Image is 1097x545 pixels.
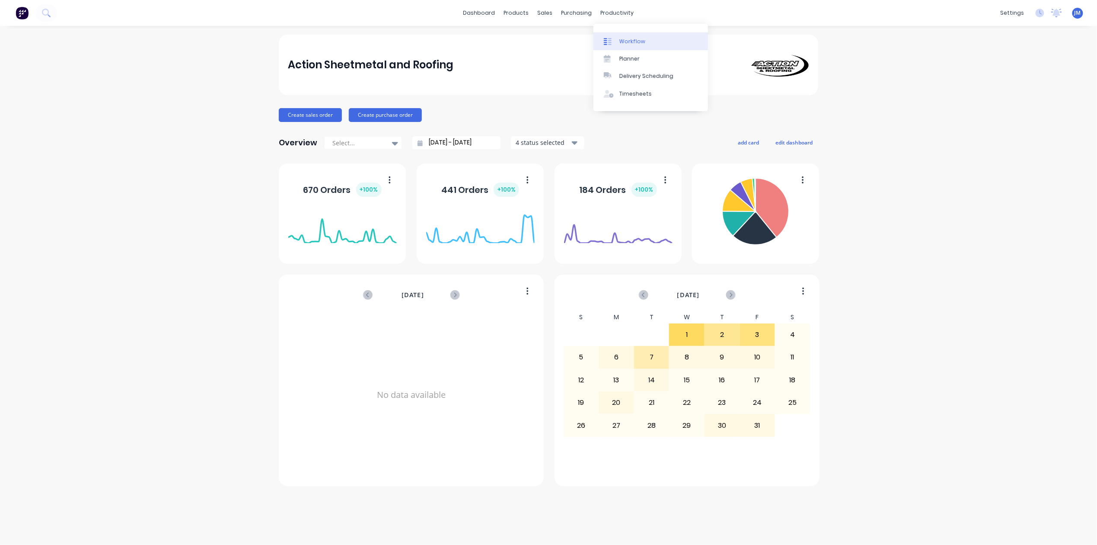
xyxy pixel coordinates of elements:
[593,85,708,103] a: Timesheets
[635,414,669,436] div: 28
[516,138,570,147] div: 4 status selected
[740,324,775,346] div: 3
[775,311,810,324] div: S
[740,392,775,414] div: 24
[593,50,708,67] a: Planner
[740,369,775,391] div: 17
[599,392,634,414] div: 20
[705,311,740,324] div: T
[677,290,700,300] span: [DATE]
[705,324,740,346] div: 2
[402,290,424,300] span: [DATE]
[732,137,765,148] button: add card
[775,392,810,414] div: 25
[596,6,638,19] div: productivity
[619,55,640,63] div: Planner
[770,137,818,148] button: edit dashboard
[356,183,382,197] div: + 100 %
[705,392,740,414] div: 23
[634,311,670,324] div: T
[740,311,775,324] div: F
[619,72,673,80] div: Delivery Scheduling
[564,414,599,436] div: 26
[740,414,775,436] div: 31
[775,346,810,368] div: 11
[533,6,557,19] div: sales
[599,369,634,391] div: 13
[557,6,596,19] div: purchasing
[775,369,810,391] div: 18
[1075,9,1081,17] span: JM
[669,311,705,324] div: W
[564,311,599,324] div: S
[500,6,533,19] div: products
[599,414,634,436] div: 27
[705,369,740,391] div: 16
[288,56,454,74] div: Action Sheetmetal and Roofing
[279,134,317,151] div: Overview
[631,183,657,197] div: + 100 %
[349,108,422,122] button: Create purchase order
[593,67,708,85] a: Delivery Scheduling
[599,346,634,368] div: 6
[705,346,740,368] div: 9
[996,6,1029,19] div: settings
[635,346,669,368] div: 7
[670,392,704,414] div: 22
[635,369,669,391] div: 14
[670,414,704,436] div: 29
[288,311,535,479] div: No data available
[599,311,634,324] div: M
[441,183,519,197] div: 441 Orders
[303,183,382,197] div: 670 Orders
[775,324,810,346] div: 4
[459,6,500,19] a: dashboard
[511,136,584,149] button: 4 status selected
[619,38,645,45] div: Workflow
[748,53,809,77] img: Action Sheetmetal and Roofing
[494,183,519,197] div: + 100 %
[705,414,740,436] div: 30
[564,369,599,391] div: 12
[279,108,342,122] button: Create sales order
[580,183,657,197] div: 184 Orders
[593,32,708,50] a: Workflow
[564,346,599,368] div: 5
[564,392,599,414] div: 19
[670,346,704,368] div: 8
[619,90,652,98] div: Timesheets
[635,392,669,414] div: 21
[670,324,704,346] div: 1
[740,346,775,368] div: 10
[16,6,29,19] img: Factory
[670,369,704,391] div: 15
